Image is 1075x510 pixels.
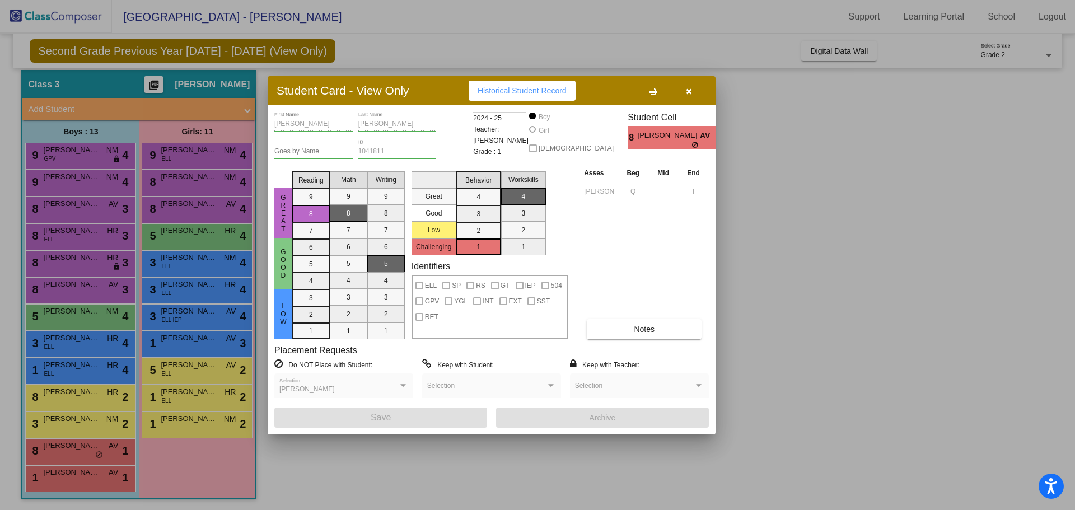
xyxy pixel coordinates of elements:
span: Historical Student Record [478,86,567,95]
span: 8 [628,131,637,144]
label: = Keep with Student: [422,359,494,370]
span: INT [483,294,493,308]
label: = Keep with Teacher: [570,359,639,370]
span: IEP [525,279,536,292]
button: Archive [496,408,709,428]
span: Great [278,194,288,233]
button: Save [274,408,487,428]
th: Asses [581,167,618,179]
h3: Student Cell [628,112,725,123]
span: GPV [425,294,439,308]
span: RET [425,310,438,324]
span: GT [501,279,510,292]
input: Enter ID [358,148,437,156]
span: YGL [454,294,468,308]
label: = Do NOT Place with Student: [274,359,372,370]
th: End [678,167,709,179]
button: Historical Student Record [469,81,576,101]
label: Placement Requests [274,345,357,355]
th: Mid [648,167,678,179]
th: Beg [618,167,648,179]
span: Save [371,413,391,422]
h3: Student Card - View Only [277,83,409,97]
span: Grade : 1 [473,146,501,157]
span: Teacher: [PERSON_NAME] [473,124,529,146]
span: 2024 - 25 [473,113,502,124]
span: [DEMOGRAPHIC_DATA] [539,142,614,155]
span: 1 [716,131,725,144]
div: Boy [538,112,550,122]
span: Archive [590,413,616,422]
label: Identifiers [412,261,450,272]
button: Notes [587,319,702,339]
span: SP [452,279,461,292]
span: Good [278,248,288,279]
span: Notes [634,325,655,334]
span: ELL [425,279,437,292]
span: Low [278,302,288,326]
input: goes by name [274,148,353,156]
span: SST [537,294,550,308]
span: RS [476,279,485,292]
span: AV [700,130,716,142]
span: EXT [509,294,522,308]
span: [PERSON_NAME] [638,130,700,142]
span: 504 [551,279,562,292]
div: Girl [538,125,549,135]
input: assessment [584,183,615,200]
span: [PERSON_NAME] [279,385,335,393]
